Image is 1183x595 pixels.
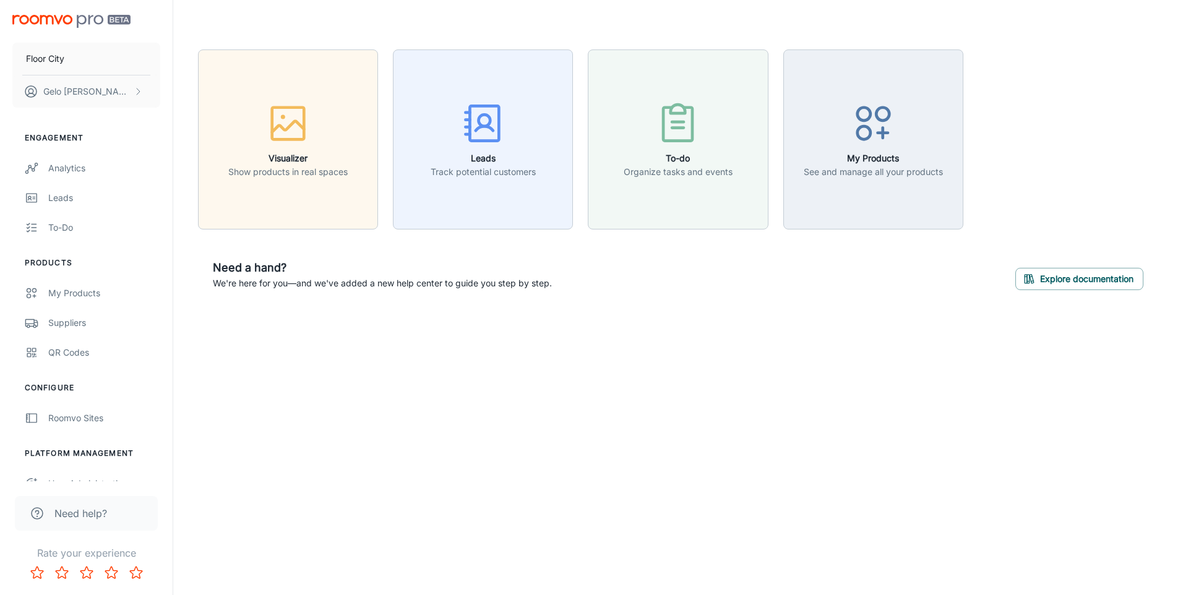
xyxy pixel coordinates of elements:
a: My ProductsSee and manage all your products [783,132,963,145]
div: Suppliers [48,316,160,330]
a: Explore documentation [1015,272,1143,285]
button: VisualizerShow products in real spaces [198,49,378,229]
button: Floor City [12,43,160,75]
p: We're here for you—and we've added a new help center to guide you step by step. [213,276,552,290]
div: To-do [48,221,160,234]
button: My ProductsSee and manage all your products [783,49,963,229]
p: Organize tasks and events [624,165,733,179]
p: Track potential customers [431,165,536,179]
button: LeadsTrack potential customers [393,49,573,229]
button: To-doOrganize tasks and events [588,49,768,229]
p: Show products in real spaces [228,165,348,179]
a: To-doOrganize tasks and events [588,132,768,145]
h6: Need a hand? [213,259,552,276]
div: Analytics [48,161,160,175]
button: Gelo [PERSON_NAME] [12,75,160,108]
a: LeadsTrack potential customers [393,132,573,145]
img: Roomvo PRO Beta [12,15,131,28]
p: See and manage all your products [804,165,943,179]
h6: To-do [624,152,733,165]
button: Explore documentation [1015,268,1143,290]
h6: My Products [804,152,943,165]
p: Gelo [PERSON_NAME] [43,85,131,98]
p: Floor City [26,52,64,66]
div: Leads [48,191,160,205]
h6: Leads [431,152,536,165]
div: QR Codes [48,346,160,359]
div: My Products [48,286,160,300]
h6: Visualizer [228,152,348,165]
